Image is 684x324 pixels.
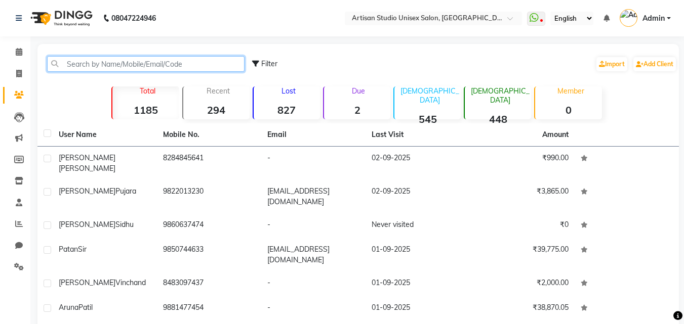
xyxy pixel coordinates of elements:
[116,86,179,96] p: Total
[115,278,146,287] span: Vinchand
[59,245,78,254] span: Patan
[261,271,366,296] td: -
[78,303,93,312] span: Patil
[539,86,601,96] p: Member
[59,303,78,312] span: Aruna
[59,278,115,287] span: [PERSON_NAME]
[470,180,575,213] td: ₹3,865.00
[366,238,470,271] td: 01-09-2025
[620,9,637,27] img: Admin
[157,123,261,147] th: Mobile No.
[596,57,627,71] a: Import
[326,86,390,96] p: Due
[59,153,115,162] span: [PERSON_NAME]
[366,123,470,147] th: Last Visit
[470,296,575,321] td: ₹38,870.05
[157,296,261,321] td: 9881477454
[366,213,470,238] td: Never visited
[261,59,277,68] span: Filter
[394,113,461,125] strong: 545
[535,104,601,116] strong: 0
[53,123,157,147] th: User Name
[115,187,136,196] span: Pujara
[633,57,676,71] a: Add Client
[59,164,115,173] span: [PERSON_NAME]
[324,104,390,116] strong: 2
[470,213,575,238] td: ₹0
[398,86,461,105] p: [DEMOGRAPHIC_DATA]
[469,86,531,105] p: [DEMOGRAPHIC_DATA]
[470,238,575,271] td: ₹39,775.00
[258,86,320,96] p: Lost
[366,180,470,213] td: 02-09-2025
[261,180,366,213] td: [EMAIL_ADDRESS][DOMAIN_NAME]
[157,271,261,296] td: 8483097437
[366,147,470,180] td: 02-09-2025
[261,296,366,321] td: -
[187,86,250,96] p: Recent
[261,213,366,238] td: -
[157,238,261,271] td: 9850744633
[536,123,575,146] th: Amount
[59,187,115,196] span: [PERSON_NAME]
[261,238,366,271] td: [EMAIL_ADDRESS][DOMAIN_NAME]
[59,220,115,229] span: [PERSON_NAME]
[465,113,531,125] strong: 448
[26,4,95,32] img: logo
[47,56,245,72] input: Search by Name/Mobile/Email/Code
[157,213,261,238] td: 9860637474
[642,13,665,24] span: Admin
[111,4,156,32] b: 08047224946
[261,147,366,180] td: -
[78,245,87,254] span: Sir
[115,220,134,229] span: Sidhu
[183,104,250,116] strong: 294
[366,296,470,321] td: 01-09-2025
[261,123,366,147] th: Email
[470,271,575,296] td: ₹2,000.00
[157,180,261,213] td: 9822013230
[254,104,320,116] strong: 827
[366,271,470,296] td: 01-09-2025
[112,104,179,116] strong: 1185
[470,147,575,180] td: ₹990.00
[157,147,261,180] td: 8284845641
